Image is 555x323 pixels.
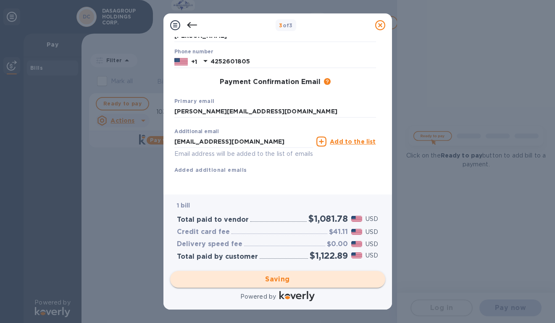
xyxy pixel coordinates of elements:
[279,291,315,301] img: Logo
[366,251,378,260] p: USD
[351,229,363,235] img: USD
[177,202,190,209] b: 1 bill
[177,253,258,261] h3: Total paid by customer
[177,228,230,236] h3: Credit card fee
[279,22,282,29] span: 3
[174,57,188,66] img: US
[366,228,378,236] p: USD
[351,241,363,247] img: USD
[177,216,249,224] h3: Total paid to vendor
[174,135,313,148] input: Enter additional email
[351,252,363,258] img: USD
[174,98,215,104] b: Primary email
[174,149,313,159] p: Email address will be added to the list of emails
[240,292,276,301] p: Powered by
[174,167,247,173] b: Added additional emails
[177,240,242,248] h3: Delivery speed fee
[174,129,219,134] label: Additional email
[329,228,348,236] h3: $41.11
[366,240,378,249] p: USD
[174,105,376,118] input: Enter your primary name
[366,215,378,223] p: USD
[210,55,376,68] input: Enter your phone number
[220,78,321,86] h3: Payment Confirmation Email
[330,138,376,145] u: Add to the list
[327,240,348,248] h3: $0.00
[351,216,363,222] img: USD
[191,58,197,66] p: +1
[174,50,213,55] label: Phone number
[308,213,347,224] h2: $1,081.78
[279,22,293,29] b: of 3
[310,250,347,261] h2: $1,122.89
